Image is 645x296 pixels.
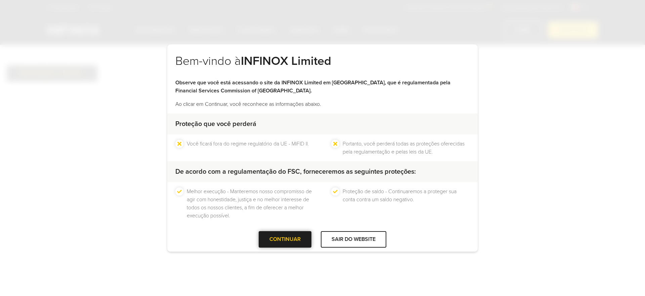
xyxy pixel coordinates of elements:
strong: Proteção que você perderá [175,120,256,128]
strong: De acordo com a regulamentação do FSC, forneceremos as seguintes proteções: [175,168,416,176]
h2: Bem-vindo à [175,54,470,79]
strong: Observe que você está acessando o site da INFINOX Limited em [GEOGRAPHIC_DATA], que é regulamenta... [175,79,450,94]
div: SAIR DO WEBSITE [321,231,386,248]
div: CONTINUAR [259,231,311,248]
li: Melhor execução - Manteremos nosso compromisso de agir com honestidade, justiça e no melhor inter... [187,187,314,220]
li: Você ficará fora do regime regulatório da UE - MiFID II. [187,140,309,156]
p: Ao clicar em Continuar, você reconhece as informações abaixo. [175,100,470,108]
strong: INFINOX Limited [241,54,331,68]
li: Portanto, você perderá todas as proteções oferecidas pela regulamentação e pelas leis da UE. [343,140,470,156]
li: Proteção de saldo - Continuaremos a proteger sua conta contra um saldo negativo. [343,187,470,220]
